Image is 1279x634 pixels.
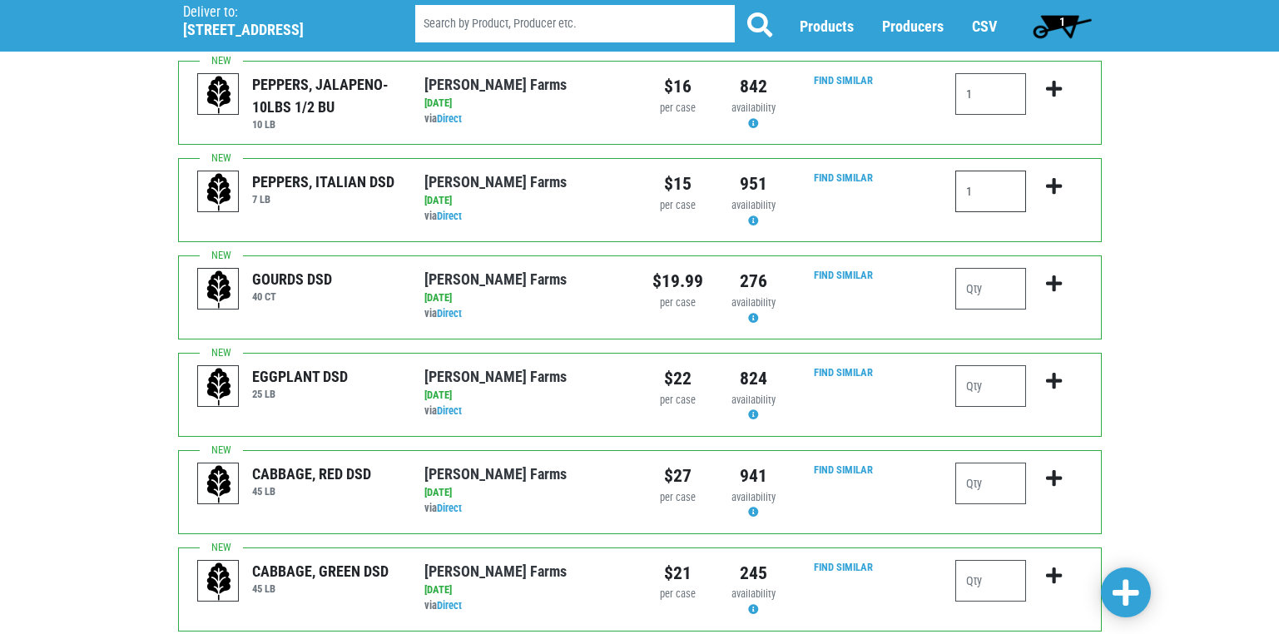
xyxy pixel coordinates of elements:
[652,463,703,489] div: $27
[424,306,627,322] div: via
[415,5,735,42] input: Search by Product, Producer etc.
[198,463,240,505] img: placeholder-variety-43d6402dacf2d531de610a020419775a.svg
[424,96,627,111] div: [DATE]
[198,171,240,213] img: placeholder-variety-43d6402dacf2d531de610a020419775a.svg
[728,171,779,197] div: 951
[652,73,703,100] div: $16
[955,365,1026,407] input: Qty
[252,118,399,131] h6: 10 LB
[437,502,462,514] a: Direct
[728,73,779,100] div: 842
[424,193,627,209] div: [DATE]
[424,598,627,614] div: via
[424,111,627,127] div: via
[198,269,240,310] img: placeholder-variety-43d6402dacf2d531de610a020419775a.svg
[955,73,1026,115] input: Qty
[652,587,703,602] div: per case
[424,270,567,288] a: [PERSON_NAME] Farms
[800,17,854,35] a: Products
[955,560,1026,602] input: Qty
[814,463,873,476] a: Find Similar
[424,76,567,93] a: [PERSON_NAME] Farms
[728,268,779,295] div: 276
[972,17,997,35] a: CSV
[814,74,873,87] a: Find Similar
[252,171,394,193] div: PEPPERS, ITALIAN DSD
[1059,15,1065,28] span: 1
[183,21,373,39] h5: [STREET_ADDRESS]
[437,112,462,125] a: Direct
[198,74,240,116] img: placeholder-variety-43d6402dacf2d531de610a020419775a.svg
[252,365,348,388] div: EGGPLANT DSD
[728,463,779,489] div: 941
[731,587,776,600] span: availability
[814,561,873,573] a: Find Similar
[424,485,627,501] div: [DATE]
[252,268,332,290] div: GOURDS DSD
[1025,9,1099,42] a: 1
[814,171,873,184] a: Find Similar
[252,193,394,206] h6: 7 LB
[652,101,703,116] div: per case
[252,388,348,400] h6: 25 LB
[731,199,776,211] span: availability
[728,560,779,587] div: 245
[882,17,944,35] a: Producers
[652,365,703,392] div: $22
[652,268,703,295] div: $19.99
[198,561,240,602] img: placeholder-variety-43d6402dacf2d531de610a020419775a.svg
[652,171,703,197] div: $15
[731,491,776,503] span: availability
[424,388,627,404] div: [DATE]
[424,465,567,483] a: [PERSON_NAME] Farms
[183,4,373,21] p: Deliver to:
[437,599,462,612] a: Direct
[252,463,371,485] div: CABBAGE, RED DSD
[814,269,873,281] a: Find Similar
[198,366,240,408] img: placeholder-variety-43d6402dacf2d531de610a020419775a.svg
[652,490,703,506] div: per case
[731,102,776,114] span: availability
[814,366,873,379] a: Find Similar
[252,290,332,303] h6: 40 CT
[252,582,389,595] h6: 45 LB
[728,365,779,392] div: 824
[424,290,627,306] div: [DATE]
[955,171,1026,212] input: Qty
[424,404,627,419] div: via
[252,485,371,498] h6: 45 LB
[652,560,703,587] div: $21
[424,368,567,385] a: [PERSON_NAME] Farms
[437,404,462,417] a: Direct
[652,198,703,214] div: per case
[424,209,627,225] div: via
[731,296,776,309] span: availability
[731,394,776,406] span: availability
[437,210,462,222] a: Direct
[252,73,399,118] div: PEPPERS, JALAPENO- 10LBS 1/2 BU
[955,268,1026,310] input: Qty
[955,463,1026,504] input: Qty
[424,501,627,517] div: via
[652,295,703,311] div: per case
[437,307,462,319] a: Direct
[424,582,627,598] div: [DATE]
[424,562,567,580] a: [PERSON_NAME] Farms
[252,560,389,582] div: CABBAGE, GREEN DSD
[652,393,703,409] div: per case
[424,173,567,191] a: [PERSON_NAME] Farms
